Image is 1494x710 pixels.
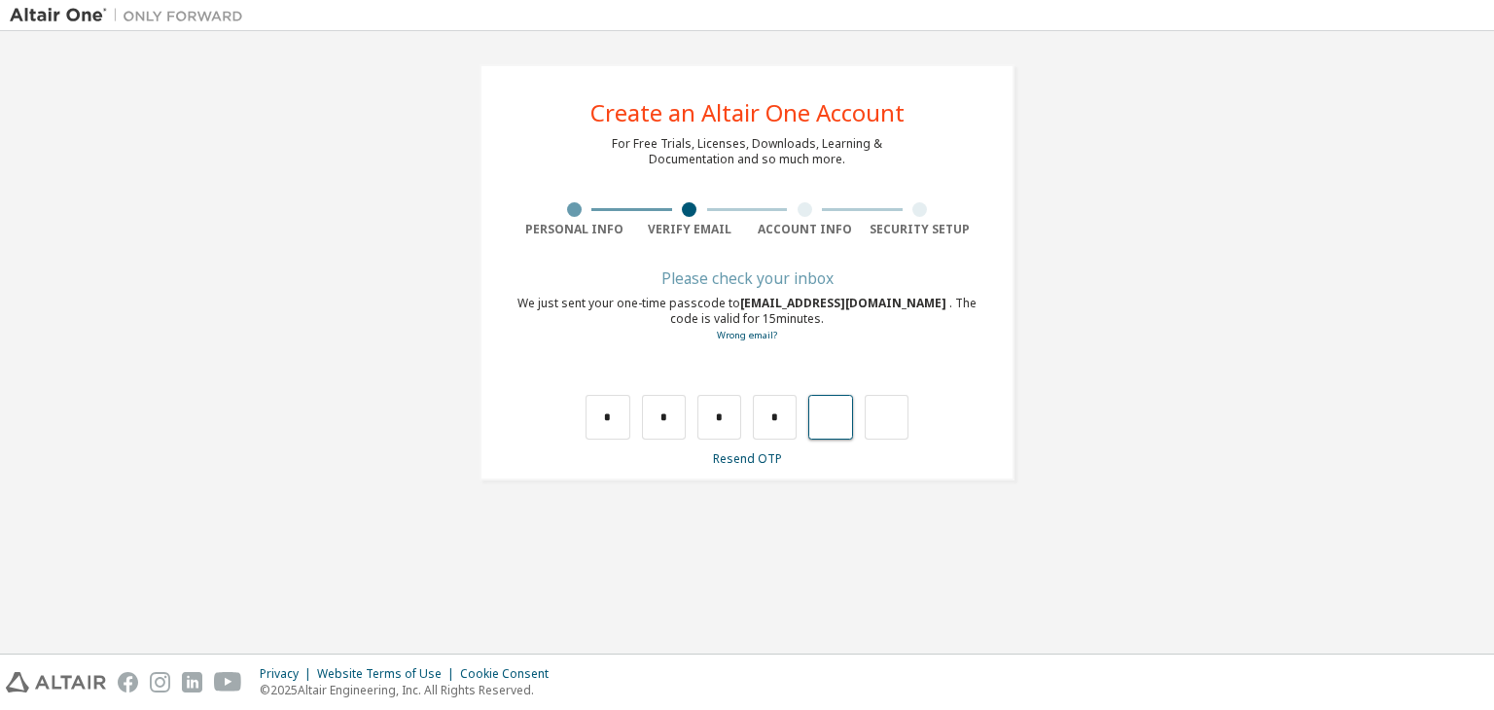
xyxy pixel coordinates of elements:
[214,672,242,692] img: youtube.svg
[118,672,138,692] img: facebook.svg
[747,222,863,237] div: Account Info
[260,682,560,698] p: © 2025 Altair Engineering, Inc. All Rights Reserved.
[713,450,782,467] a: Resend OTP
[460,666,560,682] div: Cookie Consent
[516,272,978,284] div: Please check your inbox
[717,329,777,341] a: Go back to the registration form
[612,136,882,167] div: For Free Trials, Licenses, Downloads, Learning & Documentation and so much more.
[260,666,317,682] div: Privacy
[6,672,106,692] img: altair_logo.svg
[516,222,632,237] div: Personal Info
[317,666,460,682] div: Website Terms of Use
[516,296,978,343] div: We just sent your one-time passcode to . The code is valid for 15 minutes.
[632,222,748,237] div: Verify Email
[182,672,202,692] img: linkedin.svg
[150,672,170,692] img: instagram.svg
[10,6,253,25] img: Altair One
[590,101,905,124] div: Create an Altair One Account
[740,295,949,311] span: [EMAIL_ADDRESS][DOMAIN_NAME]
[863,222,978,237] div: Security Setup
